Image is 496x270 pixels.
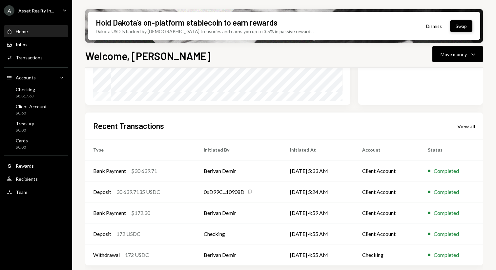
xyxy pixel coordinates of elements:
[16,121,34,126] div: Treasury
[196,223,282,244] td: Checking
[4,85,68,100] a: Checking$8,817.63
[93,188,111,196] div: Deposit
[93,251,120,259] div: Withdrawal
[441,51,467,58] div: Move money
[457,123,475,130] div: View all
[4,5,14,16] div: A
[420,139,483,160] th: Status
[434,251,459,259] div: Completed
[93,209,126,217] div: Bank Payment
[4,186,68,198] a: Team
[4,160,68,172] a: Rewards
[16,163,34,169] div: Rewards
[282,181,354,202] td: [DATE] 5:24 AM
[4,38,68,50] a: Inbox
[282,139,354,160] th: Initiated At
[4,173,68,185] a: Recipients
[16,128,34,133] div: $0.00
[16,189,27,195] div: Team
[16,42,28,47] div: Inbox
[282,202,354,223] td: [DATE] 4:59 AM
[196,160,282,181] td: Berivan Demir
[16,55,43,60] div: Transactions
[450,20,472,32] button: Swap
[4,25,68,37] a: Home
[354,139,420,160] th: Account
[196,202,282,223] td: Berivan Demir
[96,28,314,35] div: Dakota USD is backed by [DEMOGRAPHIC_DATA] treasuries and earns you up to 3.5% in passive rewards.
[4,52,68,63] a: Transactions
[16,145,28,150] div: $0.00
[457,122,475,130] a: View all
[4,119,68,135] a: Treasury$0.00
[116,230,140,238] div: 172 USDC
[16,138,28,143] div: Cards
[16,176,38,182] div: Recipients
[434,230,459,238] div: Completed
[282,223,354,244] td: [DATE] 4:55 AM
[354,223,420,244] td: Client Account
[4,136,68,152] a: Cards$0.00
[16,75,36,80] div: Accounts
[96,17,278,28] div: Hold Dakota’s on-platform stablecoin to earn rewards
[16,111,47,116] div: $0.60
[4,102,68,117] a: Client Account$0.60
[93,230,111,238] div: Deposit
[16,93,35,99] div: $8,817.63
[16,29,28,34] div: Home
[85,139,196,160] th: Type
[282,160,354,181] td: [DATE] 5:33 AM
[354,202,420,223] td: Client Account
[354,181,420,202] td: Client Account
[434,209,459,217] div: Completed
[434,188,459,196] div: Completed
[354,244,420,265] td: Checking
[196,244,282,265] td: Berivan Demir
[354,160,420,181] td: Client Account
[434,167,459,175] div: Completed
[116,188,160,196] div: 30,639.7135 USDC
[18,8,54,13] div: Asset Reality In...
[93,167,126,175] div: Bank Payment
[16,104,47,109] div: Client Account
[16,87,35,92] div: Checking
[196,139,282,160] th: Initiated By
[125,251,149,259] div: 172 USDC
[131,209,150,217] div: $172.30
[85,49,211,62] h1: Welcome, [PERSON_NAME]
[418,18,450,34] button: Dismiss
[93,120,164,131] h2: Recent Transactions
[282,244,354,265] td: [DATE] 4:55 AM
[131,167,157,175] div: $30,639.71
[204,188,244,196] div: 0xD99C...10908D
[432,46,483,62] button: Move money
[4,72,68,83] a: Accounts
